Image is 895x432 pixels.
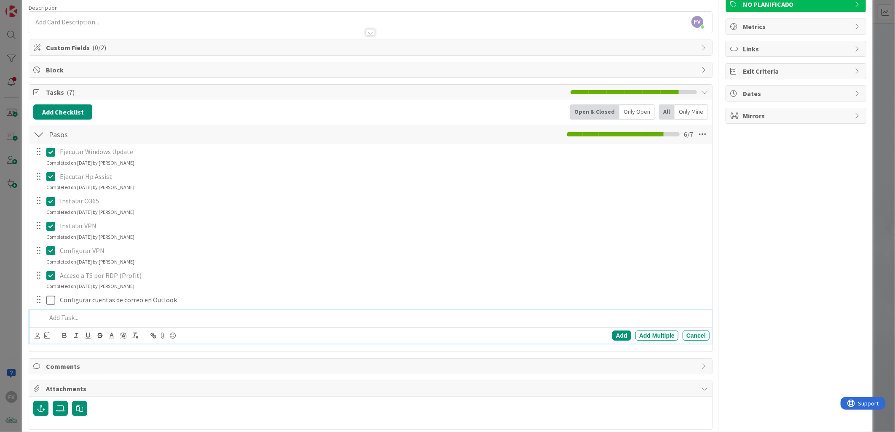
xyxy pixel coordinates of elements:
div: Add Multiple [635,331,678,341]
span: Links [743,44,851,54]
span: Custom Fields [46,43,697,53]
div: Only Mine [675,104,708,120]
div: Open & Closed [570,104,619,120]
span: Support [18,1,38,11]
span: Metrics [743,21,851,32]
p: Instalar O365 [60,196,706,206]
div: Completed on [DATE] by [PERSON_NAME] [46,283,134,290]
span: Tasks [46,87,566,97]
p: Configurar VPN [60,246,706,256]
span: Comments [46,361,697,371]
span: Mirrors [743,111,851,121]
span: Block [46,65,697,75]
div: All [659,104,675,120]
p: Configurar cuentas de correo en Outlook [60,295,706,305]
span: Dates [743,88,851,99]
div: Completed on [DATE] by [PERSON_NAME] [46,159,134,167]
div: Completed on [DATE] by [PERSON_NAME] [46,258,134,266]
span: Exit Criteria [743,66,851,76]
div: Completed on [DATE] by [PERSON_NAME] [46,208,134,216]
p: Ejecutar Windows Update [60,147,706,157]
div: Cancel [683,331,710,341]
span: ( 0/2 ) [92,43,106,52]
span: FV [691,16,703,28]
p: Ejecutar Hp Assist [60,172,706,181]
span: 6 / 7 [684,129,693,139]
p: Instalar VPN [60,221,706,231]
div: Completed on [DATE] by [PERSON_NAME] [46,233,134,241]
span: Description [29,4,58,11]
div: Only Open [619,104,655,120]
div: Add [612,331,631,341]
span: Attachments [46,384,697,394]
button: Add Checklist [33,104,92,120]
input: Add Checklist... [46,127,236,142]
div: Completed on [DATE] by [PERSON_NAME] [46,184,134,191]
p: Acceso a TS por RDP (Profit) [60,271,706,280]
span: ( 7 ) [67,88,75,96]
